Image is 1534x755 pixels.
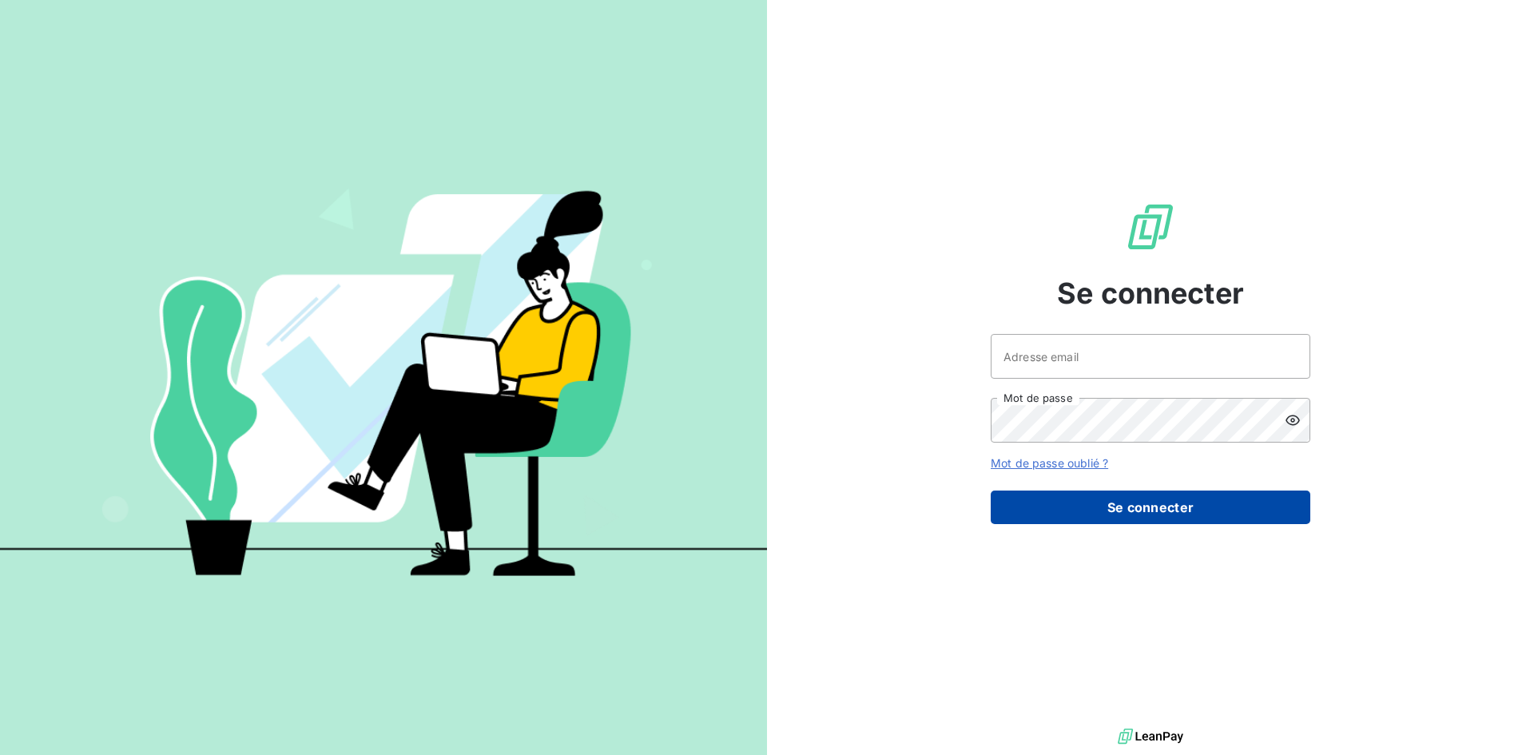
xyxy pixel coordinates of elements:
[991,334,1310,379] input: placeholder
[991,456,1108,470] a: Mot de passe oublié ?
[991,491,1310,524] button: Se connecter
[1118,725,1183,749] img: logo
[1057,272,1244,315] span: Se connecter
[1125,201,1176,252] img: Logo LeanPay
